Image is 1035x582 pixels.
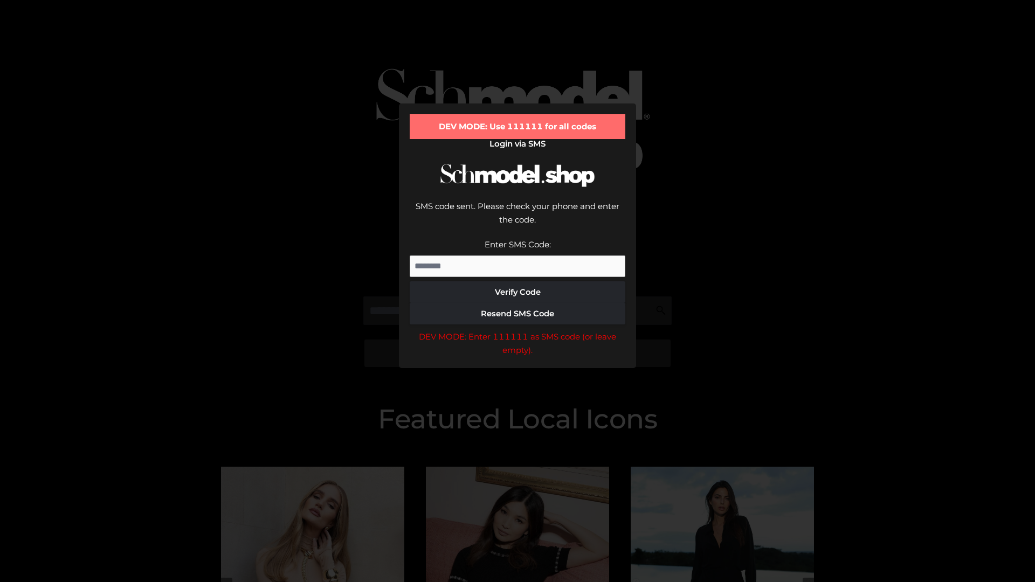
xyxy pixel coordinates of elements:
[437,154,598,197] img: Schmodel Logo
[410,139,625,149] h2: Login via SMS
[485,239,551,250] label: Enter SMS Code:
[410,114,625,139] div: DEV MODE: Use 111111 for all codes
[410,281,625,303] button: Verify Code
[410,199,625,238] div: SMS code sent. Please check your phone and enter the code.
[410,330,625,357] div: DEV MODE: Enter 111111 as SMS code (or leave empty).
[410,303,625,324] button: Resend SMS Code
